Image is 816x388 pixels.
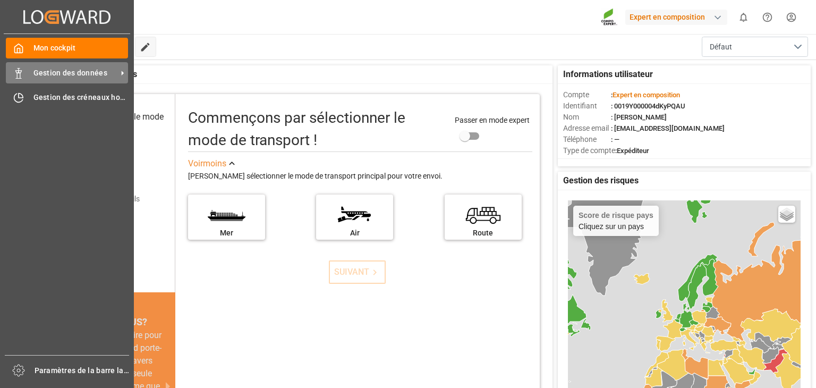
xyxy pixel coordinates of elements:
[473,229,493,237] font: Route
[778,206,795,223] a: Couches
[613,91,680,99] font: Expert en composition
[611,124,725,132] font: : [EMAIL_ADDRESS][DOMAIN_NAME]
[188,109,405,149] font: Commençons par sélectionner le mode de transport !
[188,172,443,180] font: [PERSON_NAME] sélectionner le mode de transport principal pour votre envoi.
[33,69,107,77] font: Gestion des données
[601,8,618,27] img: Screenshot%202023-09-29%20at%2010.02.21.png_1712312052.png
[334,267,369,277] font: SUIVANT
[563,113,579,121] font: Nom
[611,136,619,144] font: : —
[563,175,639,185] font: Gestion des risques
[455,116,530,124] font: Passer en mode expert
[82,316,147,327] font: SAVIEZ-VOUS?
[579,211,653,220] font: Score de risque pays
[82,195,140,214] font: Ajouter les détails d'expédition
[220,229,233,237] font: Mer
[188,107,444,151] div: Commençons par sélectionner le mode de transport !
[6,38,128,58] a: Mon cockpit
[611,102,685,110] font: : 0019Y000004dKyPQAU
[611,91,613,99] font: :
[35,366,145,375] font: Paramètres de la barre latérale
[33,44,76,52] font: Mon cockpit
[625,7,732,27] button: Expert en composition
[563,102,597,110] font: Identifiant
[732,5,755,29] button: afficher 0 nouvelles notifications
[755,5,779,29] button: Centre d'aide
[611,113,667,121] font: : [PERSON_NAME]
[563,146,615,155] font: Type de compte
[84,112,164,134] font: Sélectionnez le mode de transport
[702,37,808,57] button: ouvrir le menu
[563,124,609,132] font: Adresse email
[579,222,644,231] font: Cliquez sur un pays
[630,13,705,21] font: Expert en composition
[329,260,386,284] button: SUIVANT
[563,90,589,99] font: Compte
[203,158,226,168] font: moins
[350,229,360,237] font: Air
[188,158,203,168] font: Voir
[710,43,732,51] font: Défaut
[33,93,141,102] font: Gestion des créneaux horaires
[563,69,653,79] font: Informations utilisateur
[615,147,649,155] font: :Expéditeur
[6,87,128,108] a: Gestion des créneaux horaires
[563,135,597,144] font: Téléphone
